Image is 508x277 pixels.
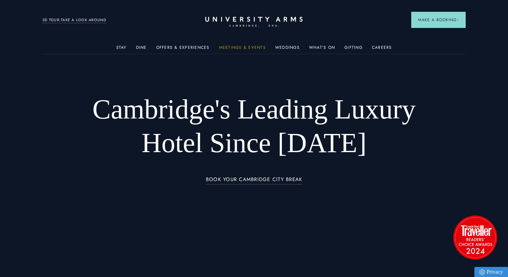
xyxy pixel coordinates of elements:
[42,17,107,23] a: 3D TOUR:TAKE A LOOK AROUND
[275,45,300,54] a: Weddings
[219,45,266,54] a: Meetings & Events
[474,267,508,277] a: Privacy
[344,45,363,54] a: Gifting
[206,177,302,184] a: BOOK YOUR CAMBRIDGE CITY BREAK
[450,212,500,263] img: image-2524eff8f0c5d55edbf694693304c4387916dea5-1501x1501-png
[85,93,423,160] h1: Cambridge's Leading Luxury Hotel Since [DATE]
[116,45,127,54] a: Stay
[205,17,303,27] a: Home
[136,45,147,54] a: Dine
[418,17,459,23] span: Make a Booking
[479,269,485,275] img: Privacy
[411,12,466,28] button: Make a BookingArrow icon
[457,19,459,21] img: Arrow icon
[309,45,335,54] a: What's On
[372,45,392,54] a: Careers
[156,45,210,54] a: Offers & Experiences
